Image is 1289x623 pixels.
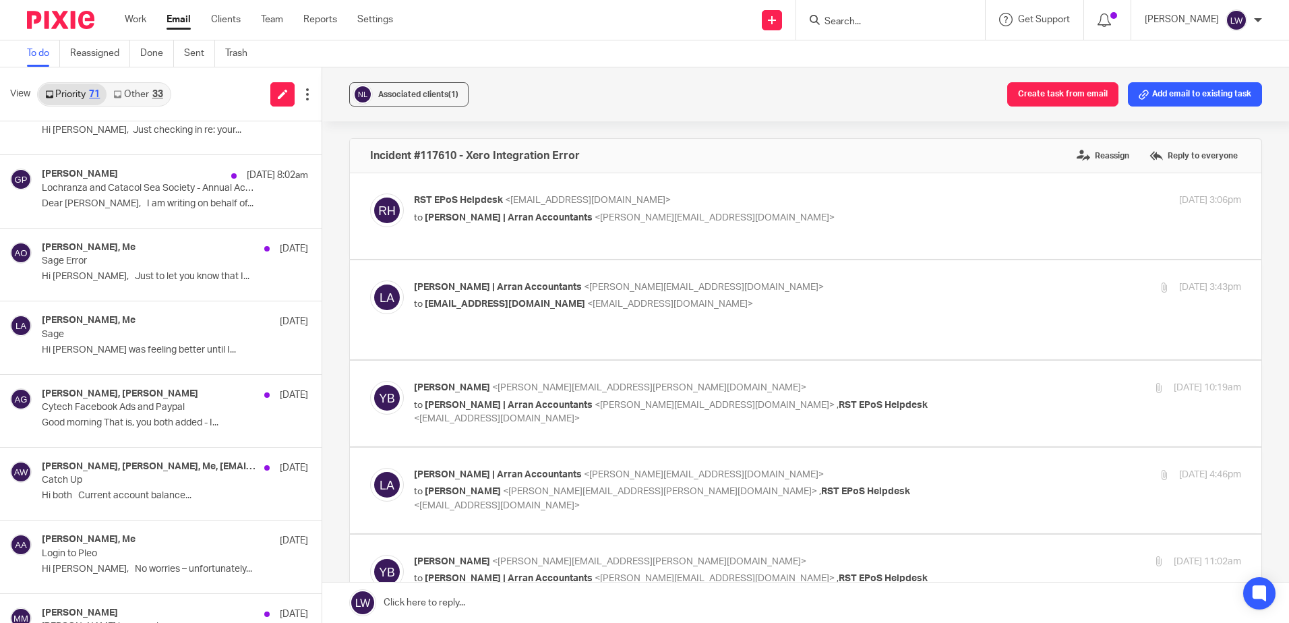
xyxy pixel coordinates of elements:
[42,534,136,545] h4: [PERSON_NAME], Me
[38,84,107,105] a: Priority71
[1073,146,1133,166] label: Reassign
[42,345,308,356] p: Hi [PERSON_NAME] was feeling better until I...
[1174,555,1241,569] p: [DATE] 11:02am
[107,84,169,105] a: Other33
[42,198,308,210] p: Dear [PERSON_NAME], I am writing on behalf of...
[370,149,580,162] h4: Incident #117610 - Xero Integration Error
[261,13,283,26] a: Team
[839,400,928,410] span: RST EPoS Helpdesk
[414,383,490,392] span: [PERSON_NAME]
[414,470,582,479] span: [PERSON_NAME] | Arran Accountants
[425,213,593,222] span: [PERSON_NAME] | Arran Accountants
[1226,9,1247,31] img: svg%3E
[821,487,910,496] span: RST EPoS Helpdesk
[140,40,174,67] a: Done
[10,242,32,264] img: svg%3E
[425,299,585,309] span: [EMAIL_ADDRESS][DOMAIN_NAME]
[837,400,839,410] span: ,
[42,183,255,194] p: Lochranza and Catacol Sea Society - Annual Accounts
[280,534,308,547] p: [DATE]
[83,376,137,387] span: | RST EPoS
[42,402,255,413] p: Cytech Facebook Ads and Paypal
[370,468,404,502] img: svg%3E
[414,487,423,496] span: to
[42,607,118,619] h4: [PERSON_NAME]
[42,271,308,283] p: Hi [PERSON_NAME], Just to let you know that I...
[280,242,308,256] p: [DATE]
[42,475,255,486] p: Catch Up
[42,169,118,180] h4: [PERSON_NAME]
[184,40,215,67] a: Sent
[425,574,593,583] span: [PERSON_NAME] | Arran Accountants
[370,555,404,589] img: svg%3E
[10,315,32,336] img: svg%3E
[89,90,100,99] div: 71
[27,40,60,67] a: To do
[1146,146,1241,166] label: Reply to everyone
[125,13,146,26] a: Work
[414,196,503,205] span: RST EPoS Helpdesk
[353,84,373,105] img: svg%3E
[837,574,839,583] span: ,
[42,242,136,254] h4: [PERSON_NAME], Me
[152,90,163,99] div: 33
[1128,82,1262,107] button: Add email to existing task
[206,481,455,492] a: [PERSON_NAME][EMAIL_ADDRESS][DOMAIN_NAME]
[584,470,824,479] span: <[PERSON_NAME][EMAIL_ADDRESS][DOMAIN_NAME]>
[414,557,490,566] span: [PERSON_NAME]
[414,283,582,292] span: [PERSON_NAME] | Arran Accountants
[1018,15,1070,24] span: Get Support
[27,11,94,29] img: Pixie
[42,256,255,267] p: Sage Error
[448,90,458,98] span: (1)
[503,487,817,496] span: <[PERSON_NAME][EMAIL_ADDRESS][PERSON_NAME][DOMAIN_NAME]>
[247,169,308,182] p: [DATE] 8:02am
[167,13,191,26] a: Email
[42,548,255,560] p: Login to Pleo
[425,400,593,410] span: [PERSON_NAME] | Arran Accountants
[42,125,308,136] p: Hi [PERSON_NAME], Just checking in re: your...
[280,607,308,621] p: [DATE]
[370,280,404,314] img: svg%3E
[370,381,404,415] img: svg%3E
[595,574,835,583] span: <[PERSON_NAME][EMAIL_ADDRESS][DOMAIN_NAME]>
[42,329,255,340] p: Sage
[357,13,393,26] a: Settings
[1179,280,1241,295] p: [DATE] 3:43pm
[492,557,806,566] span: <[PERSON_NAME][EMAIL_ADDRESS][PERSON_NAME][DOMAIN_NAME]>
[211,13,241,26] a: Clients
[10,169,32,190] img: svg%3E
[42,315,136,326] h4: [PERSON_NAME], Me
[10,87,30,101] span: View
[414,299,423,309] span: to
[83,122,137,133] span: | RST EPoS
[587,299,753,309] span: <[EMAIL_ADDRESS][DOMAIN_NAME]>
[42,461,258,473] h4: [PERSON_NAME], [PERSON_NAME], Me, [EMAIL_ADDRESS][DOMAIN_NAME]
[378,90,458,98] span: Associated clients
[303,13,337,26] a: Reports
[414,414,580,423] span: <[EMAIL_ADDRESS][DOMAIN_NAME]>
[823,16,945,28] input: Search
[70,40,130,67] a: Reassigned
[505,196,671,205] span: <[EMAIL_ADDRESS][DOMAIN_NAME]>
[370,194,404,227] img: svg%3E
[42,417,308,429] p: Good morning That is, you both added - I...
[10,461,32,483] img: svg%3E
[414,400,423,410] span: to
[1179,194,1241,208] p: [DATE] 3:06pm
[280,461,308,475] p: [DATE]
[10,534,32,556] img: svg%3E
[1174,381,1241,395] p: [DATE] 10:19am
[414,574,423,583] span: to
[584,283,824,292] span: <[PERSON_NAME][EMAIL_ADDRESS][DOMAIN_NAME]>
[280,388,308,402] p: [DATE]
[225,40,258,67] a: Trash
[1007,82,1118,107] button: Create task from email
[595,213,835,222] span: <[PERSON_NAME][EMAIL_ADDRESS][DOMAIN_NAME]>
[104,508,434,519] a: [PERSON_NAME][EMAIL_ADDRESS][PERSON_NAME][DOMAIN_NAME]
[425,487,501,496] span: [PERSON_NAME]
[42,388,198,400] h4: [PERSON_NAME], [PERSON_NAME]
[595,400,835,410] span: <[PERSON_NAME][EMAIL_ADDRESS][DOMAIN_NAME]>
[280,315,308,328] p: [DATE]
[349,82,469,107] button: Associated clients(1)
